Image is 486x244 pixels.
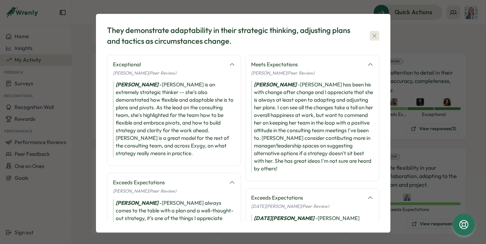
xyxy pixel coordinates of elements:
i: [PERSON_NAME] [254,81,297,88]
i: [PERSON_NAME] [116,200,158,206]
div: Exceeds Expectations [251,194,363,202]
span: [PERSON_NAME] (Peer Review) [113,188,176,194]
span: [DATE][PERSON_NAME] (Peer Review) [251,203,329,209]
div: - [PERSON_NAME] has been his with change after change and I appreciate that she is always at leas... [251,81,373,173]
div: Meets Expectations [251,61,363,68]
div: Exceptional [113,61,225,68]
i: [PERSON_NAME] [116,81,158,88]
div: - [PERSON_NAME] is an extremely strategic thinker -- she's also demonstrated how flexible and ada... [113,81,235,157]
span: [PERSON_NAME] (Peer Review) [251,70,315,76]
span: [PERSON_NAME] (Peer Review) [113,70,176,76]
div: They demonstrate adaptability in their strategic thinking, adjusting plans and tactics as circums... [107,25,353,47]
i: [DATE][PERSON_NAME] [254,215,314,221]
div: Exceeds Expectations [113,179,225,186]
